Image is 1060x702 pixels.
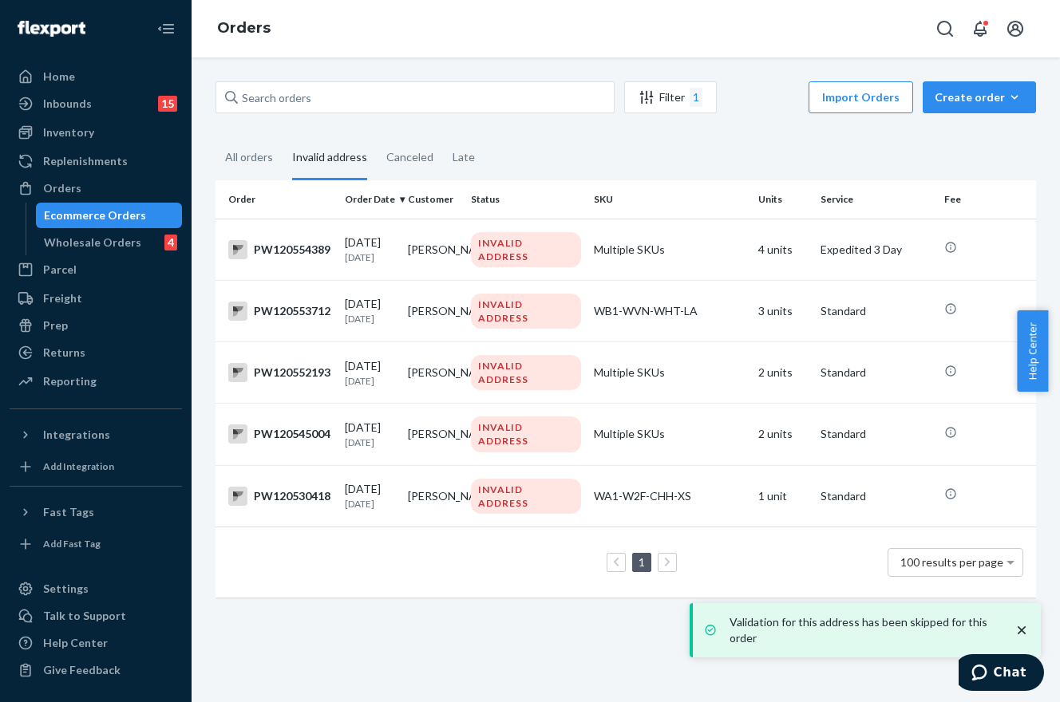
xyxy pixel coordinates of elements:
div: Create order [935,89,1024,105]
td: 4 units [752,219,815,280]
div: PW120545004 [228,424,332,444]
a: Help Center [10,630,182,656]
a: Orders [217,19,271,37]
p: Standard [821,488,931,504]
div: [DATE] [345,235,395,264]
div: Replenishments [43,153,128,169]
td: [PERSON_NAME] [401,219,465,280]
div: PW120552193 [228,363,332,382]
td: 3 units [752,280,815,341]
div: Returns [43,345,85,361]
p: Validation for this address has been skipped for this order [730,614,998,646]
img: Flexport logo [18,21,85,37]
button: Filter [624,81,717,113]
button: Close Navigation [150,13,182,45]
th: Fee [938,180,1036,219]
iframe: Opens a widget where you can chat to one of our agents [959,654,1044,694]
a: Add Integration [10,454,182,479]
a: Prep [10,313,182,338]
div: Invalid address [292,136,367,180]
td: [PERSON_NAME] [401,342,465,404]
div: INVALID ADDRESS [471,232,581,267]
div: PW120554389 [228,240,332,259]
th: Status [465,180,587,219]
div: INVALID ADDRESS [471,416,581,452]
a: Orders [10,175,182,201]
input: Search orders [216,81,615,113]
button: Import Orders [809,81,913,113]
div: Late [453,136,475,178]
ol: breadcrumbs [204,6,283,52]
a: Add Fast Tag [10,531,182,557]
div: 15 [158,96,177,112]
button: Talk to Support [10,603,182,629]
div: Reporting [43,373,97,389]
a: Home [10,64,182,89]
div: PW120553712 [228,302,332,321]
div: Inventory [43,124,94,140]
div: Freight [43,290,82,306]
div: Filter [625,88,716,107]
td: [PERSON_NAME] [401,280,465,341]
td: 2 units [752,342,815,404]
p: [DATE] [345,374,395,388]
a: Parcel [10,257,182,282]
div: WA1-W2F-CHH-XS [594,488,746,504]
a: Inbounds15 [10,91,182,116]
p: [DATE] [345,497,395,511]
div: [DATE] [345,358,395,388]
a: Inventory [10,120,182,145]
a: Freight [10,286,182,311]
div: Help Center [43,635,108,651]
div: Settings [43,581,89,597]
p: [DATE] [345,250,395,264]
div: INVALID ADDRESS [471,479,581,514]
a: Reporting [10,369,182,394]
div: INVALID ADDRESS [471,294,581,329]
button: Fast Tags [10,499,182,525]
button: Integrations [10,422,182,448]
div: Wholesale Orders [44,235,141,250]
p: Standard [821,303,931,319]
div: Add Fast Tag [43,537,101,550]
button: Help Center [1017,310,1048,392]
button: Open account menu [999,13,1031,45]
div: [DATE] [345,481,395,511]
td: Multiple SKUs [587,219,752,280]
a: Ecommerce Orders [36,203,183,228]
div: [DATE] [345,420,395,449]
td: Multiple SKUs [587,404,752,465]
th: Order [216,180,338,219]
div: Talk to Support [43,608,126,624]
a: Wholesale Orders4 [36,230,183,255]
div: PW120530418 [228,487,332,506]
td: 2 units [752,404,815,465]
div: Add Integration [43,459,114,473]
div: 1 [690,88,702,107]
div: Integrations [43,427,110,443]
div: 4 [164,235,177,250]
a: Returns [10,340,182,365]
div: Home [43,69,75,85]
a: Settings [10,576,182,601]
div: Canceled [386,136,433,178]
p: Standard [821,426,931,442]
p: Standard [821,365,931,381]
div: WB1-WVN-WHT-LA [594,303,746,319]
th: Service [814,180,937,219]
a: Page 1 is your current page [635,555,648,569]
td: [PERSON_NAME] [401,465,465,526]
div: [DATE] [345,296,395,325]
div: INVALID ADDRESS [471,355,581,390]
td: [PERSON_NAME] [401,404,465,465]
p: [DATE] [345,312,395,325]
th: Units [752,180,815,219]
div: Fast Tags [43,504,94,520]
div: Ecommerce Orders [44,207,146,223]
p: Expedited 3 Day [821,242,931,258]
div: Inbounds [43,96,92,112]
div: Give Feedback [43,662,121,678]
td: 1 unit [752,465,815,526]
